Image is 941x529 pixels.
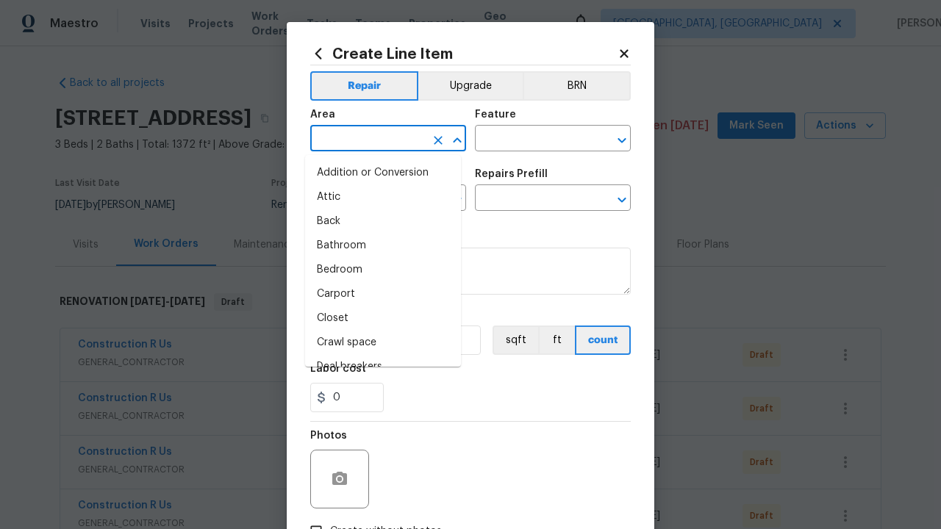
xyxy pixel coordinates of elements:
li: Crawl space [305,331,461,355]
button: sqft [493,325,538,355]
button: ft [538,325,575,355]
li: Carport [305,282,461,306]
button: Upgrade [418,71,523,101]
button: count [575,325,631,355]
button: Clear [428,130,448,151]
li: Bathroom [305,234,461,258]
h5: Feature [475,109,516,120]
li: Back [305,209,461,234]
button: Open [612,130,632,151]
button: Repair [310,71,418,101]
li: Bedroom [305,258,461,282]
button: BRN [523,71,631,101]
h5: Repairs Prefill [475,169,548,179]
h5: Photos [310,431,347,441]
h2: Create Line Item [310,46,618,62]
h5: Area [310,109,335,120]
li: Attic [305,185,461,209]
button: Open [612,190,632,210]
li: Deal breakers [305,355,461,379]
li: Closet [305,306,461,331]
button: Close [447,130,468,151]
li: Addition or Conversion [305,161,461,185]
